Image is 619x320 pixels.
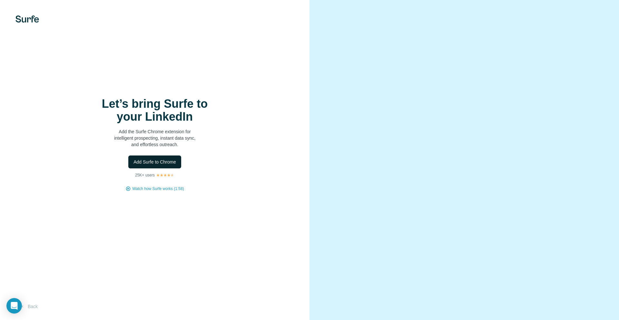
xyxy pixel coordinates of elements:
[133,159,176,165] span: Add Surfe to Chrome
[15,301,42,312] button: Back
[135,172,155,178] p: 25K+ users
[132,186,184,192] button: Watch how Surfe works (1:58)
[15,15,39,23] img: Surfe's logo
[90,97,219,123] h1: Let’s bring Surfe to your LinkedIn
[6,298,22,314] div: Open Intercom Messenger
[90,128,219,148] p: Add the Surfe Chrome extension for intelligent prospecting, instant data sync, and effortless out...
[156,173,174,177] img: Rating Stars
[128,155,181,168] button: Add Surfe to Chrome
